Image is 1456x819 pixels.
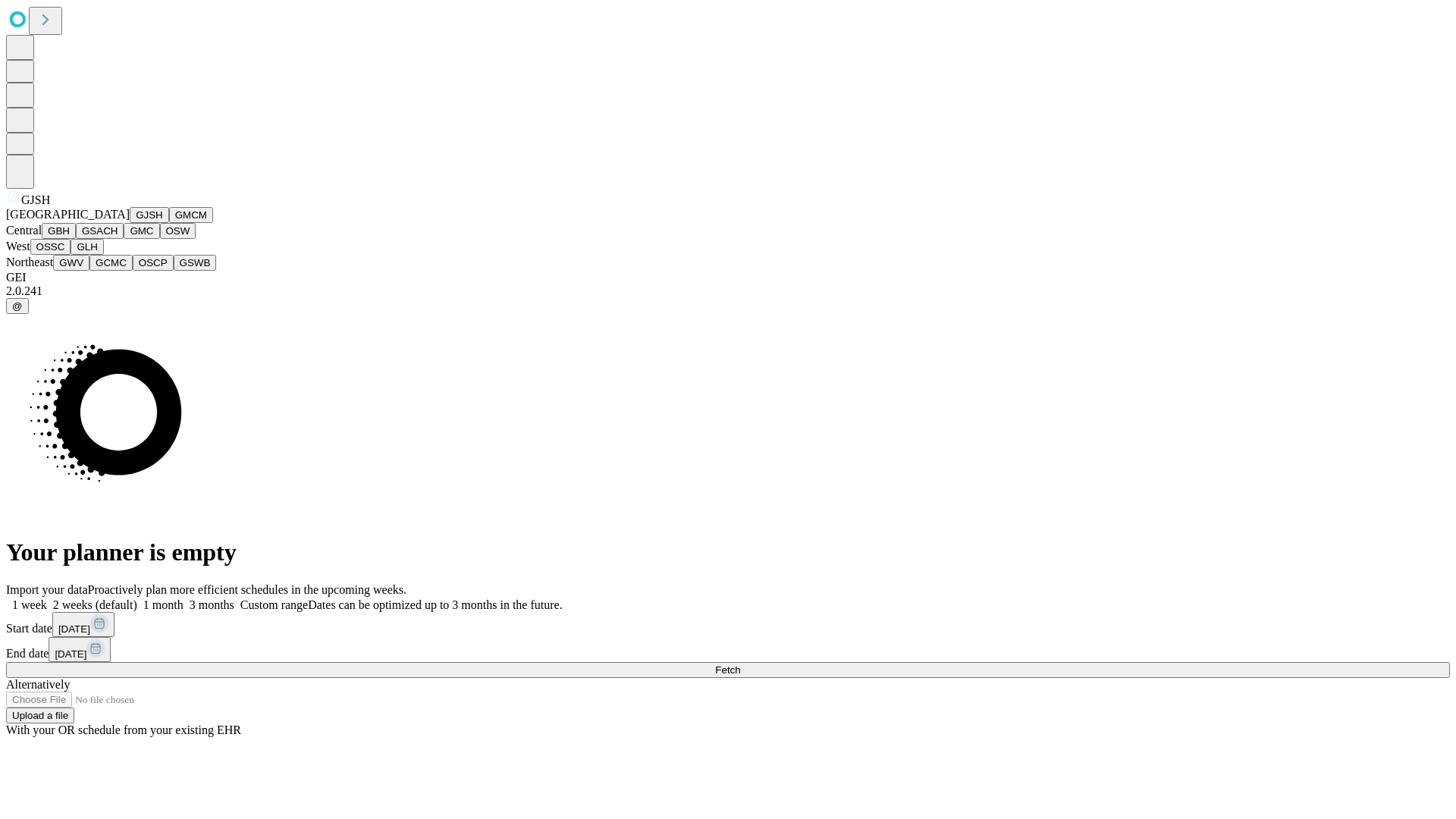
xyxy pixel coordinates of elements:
[6,256,53,268] span: Northeast
[6,240,30,253] span: West
[6,208,130,221] span: [GEOGRAPHIC_DATA]
[6,678,70,691] span: Alternatively
[58,623,90,635] span: [DATE]
[169,207,213,223] button: GMCM
[6,723,241,736] span: With your OR schedule from your existing EHR
[715,664,740,676] span: Fetch
[160,223,196,239] button: OSW
[21,193,50,206] span: GJSH
[12,598,47,611] span: 1 week
[308,598,562,611] span: Dates can be optimized up to 3 months in the future.
[6,284,1450,298] div: 2.0.241
[130,207,169,223] button: GJSH
[190,598,234,611] span: 3 months
[143,598,184,611] span: 1 month
[174,255,217,271] button: GSWB
[6,583,88,596] span: Import your data
[6,637,1450,662] div: End date
[76,223,124,239] button: GSACH
[12,300,23,312] span: @
[133,255,174,271] button: OSCP
[6,708,74,723] button: Upload a file
[6,271,1450,284] div: GEI
[42,223,76,239] button: GBH
[6,662,1450,678] button: Fetch
[55,648,86,660] span: [DATE]
[124,223,159,239] button: GMC
[6,612,1450,637] div: Start date
[53,598,137,611] span: 2 weeks (default)
[240,598,308,611] span: Custom range
[49,637,111,662] button: [DATE]
[6,224,42,237] span: Central
[88,583,406,596] span: Proactively plan more efficient schedules in the upcoming weeks.
[30,239,71,255] button: OSSC
[6,538,1450,566] h1: Your planner is empty
[6,298,29,314] button: @
[52,612,115,637] button: [DATE]
[89,255,133,271] button: GCMC
[53,255,89,271] button: GWV
[71,239,103,255] button: GLH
